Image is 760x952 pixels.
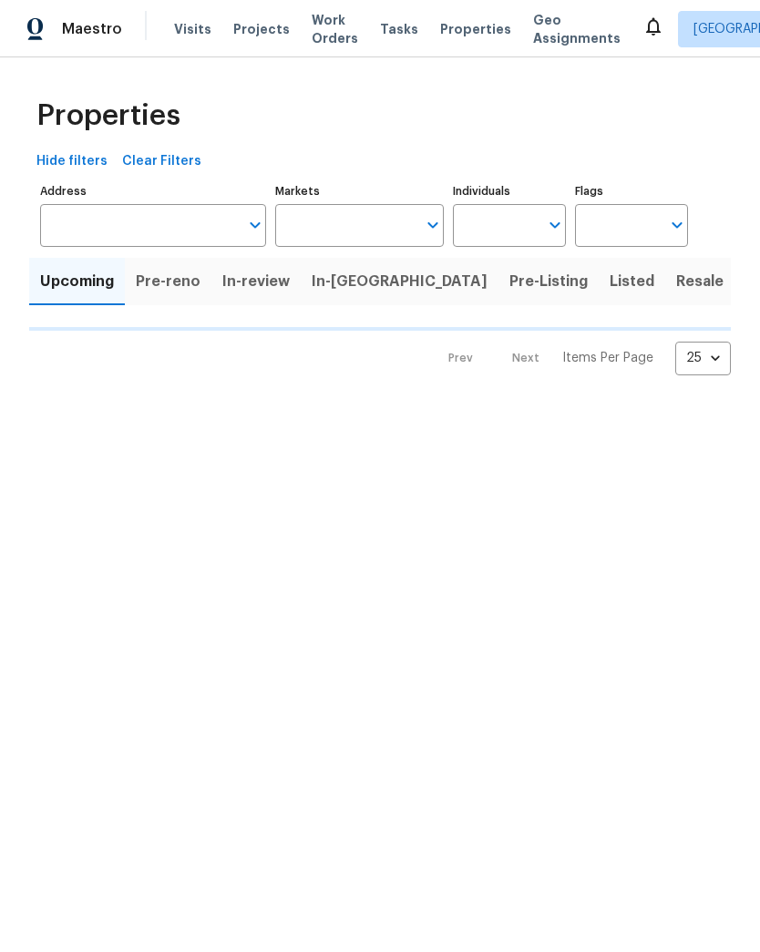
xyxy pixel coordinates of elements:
button: Open [542,212,568,238]
span: Properties [36,107,180,125]
button: Hide filters [29,145,115,179]
span: In-[GEOGRAPHIC_DATA] [312,269,488,294]
span: Clear Filters [122,150,201,173]
label: Flags [575,186,688,197]
span: Hide filters [36,150,108,173]
label: Individuals [453,186,566,197]
span: Listed [610,269,654,294]
span: Pre-reno [136,269,200,294]
span: Resale [676,269,724,294]
span: Visits [174,20,211,38]
button: Open [664,212,690,238]
span: Pre-Listing [509,269,588,294]
span: Tasks [380,23,418,36]
span: Properties [440,20,511,38]
button: Clear Filters [115,145,209,179]
nav: Pagination Navigation [431,342,731,375]
span: Geo Assignments [533,11,621,47]
label: Address [40,186,266,197]
span: Work Orders [312,11,358,47]
p: Items Per Page [562,349,653,367]
button: Open [242,212,268,238]
button: Open [420,212,446,238]
span: In-review [222,269,290,294]
span: Upcoming [40,269,114,294]
div: 25 [675,334,731,382]
label: Markets [275,186,445,197]
span: Projects [233,20,290,38]
span: Maestro [62,20,122,38]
